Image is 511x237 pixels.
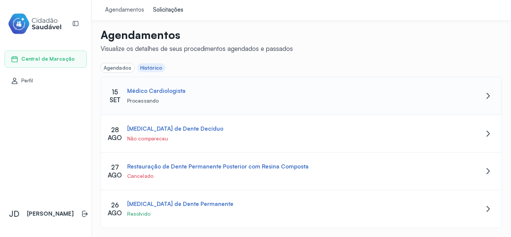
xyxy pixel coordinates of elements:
div: Cancelado [127,173,438,179]
img: cidadao-saudavel-filled-logo.svg [8,12,62,36]
div: Não compareceu [127,136,438,142]
div: 28 [111,126,119,134]
div: 26 [111,201,119,209]
div: 15 [112,88,118,96]
div: Processando [127,98,438,104]
div: AGO [108,209,122,217]
a: Perfil [11,77,80,85]
div: Agendados [104,65,131,71]
p: Agendamentos [101,28,293,42]
div: 27 [111,163,119,171]
span: Perfil [21,78,33,84]
div: Visualize os detalhes de seus procedimentos agendados e passados [101,45,293,52]
div: Agendamentos [105,6,144,14]
div: SET [110,96,120,104]
div: Solicitações [153,6,183,14]
p: [PERSON_NAME] [27,210,74,218]
div: [MEDICAL_DATA] de Dente Decíduo [127,125,223,133]
div: Resolvido [127,211,438,217]
div: Histórico [140,65,162,71]
div: AGO [108,171,122,179]
div: Médico Cardiologista [127,88,186,95]
a: Central de Marcação [11,55,80,63]
span: Central de Marcação [21,56,75,62]
div: AGO [108,134,122,142]
div: Restauração de Dente Permanente Posterior com Resina Composta [127,163,309,170]
span: JD [9,209,19,219]
div: [MEDICAL_DATA] de Dente Permanente [127,201,233,208]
